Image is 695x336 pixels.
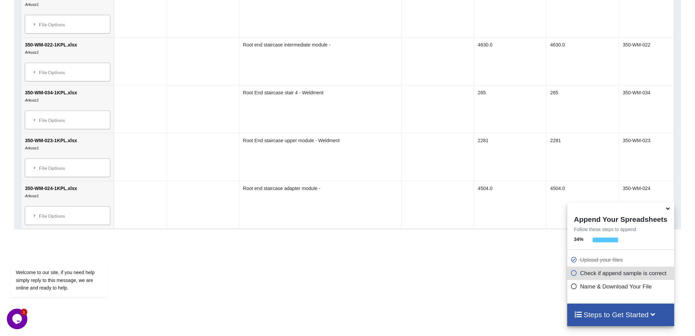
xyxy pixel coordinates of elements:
td: 350-WM-034-1KPL.xlsx [21,85,114,133]
td: Root End staircase upper module - Weldment [239,133,401,181]
td: 350-WM-023 [619,133,674,181]
td: 350-WM-022 [619,37,674,85]
td: 350-WM-024-1KPL.xlsx [21,181,114,229]
td: 4630.0 [474,37,546,85]
div: File Options [27,17,108,31]
td: 4630.0 [546,37,619,85]
td: 350-WM-024 [619,181,674,229]
i: Arkusz1 [25,50,39,54]
p: Check if append sample is correct [571,269,672,278]
iframe: chat widget [7,309,29,329]
i: Arkusz1 [25,194,39,198]
iframe: chat widget [7,201,130,305]
td: Root end staircase adapter module - [239,181,401,229]
td: 350-WM-023-1KPL.xlsx [21,133,114,181]
i: Arkusz1 [25,146,39,150]
h4: Append Your Spreadsheets [567,213,674,224]
b: 34 % [574,237,584,242]
p: Follow these steps to append [567,226,674,233]
div: File Options [27,65,108,79]
td: 265 [546,85,619,133]
td: 4504.0 [546,181,619,229]
h4: Steps to Get Started [574,310,667,319]
div: File Options [27,161,108,175]
i: Arkusz1 [25,98,39,102]
td: 2281 [474,133,546,181]
div: File Options [27,113,108,127]
p: Name & Download Your File [571,282,672,291]
p: Upload your files [571,256,672,264]
i: Arkusz1 [25,2,39,6]
td: 4504.0 [474,181,546,229]
td: 2281 [546,133,619,181]
td: 350-WM-034 [619,85,674,133]
td: Root end staircase intermediate module - [239,37,401,85]
td: 265 [474,85,546,133]
td: 350-WM-022-1KPL.xlsx [21,37,114,85]
td: Root End staircase stair 4 - Weldment [239,85,401,133]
